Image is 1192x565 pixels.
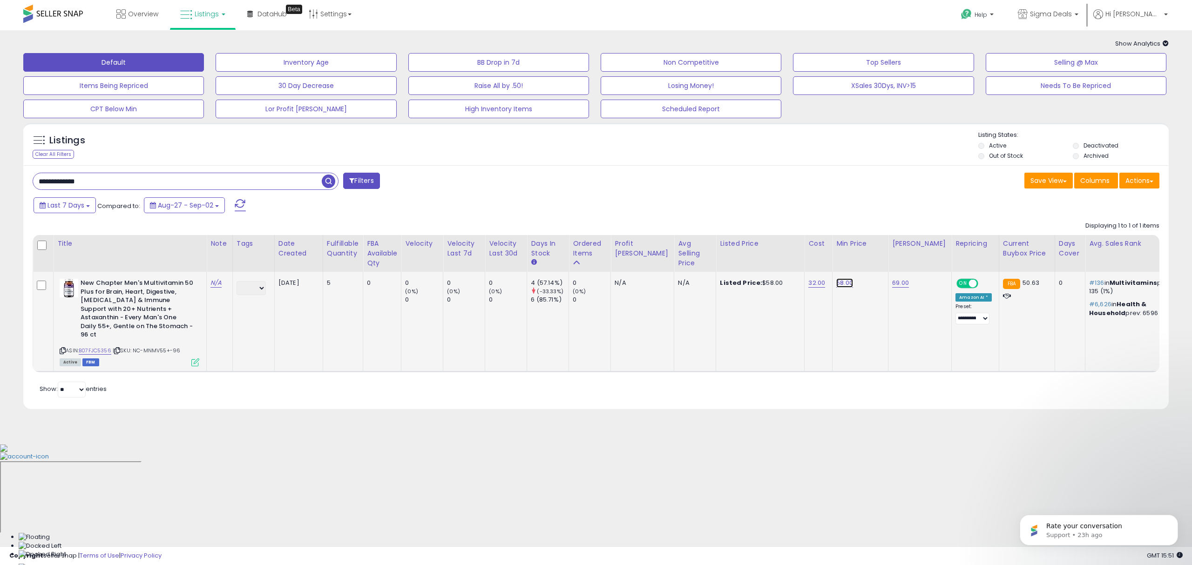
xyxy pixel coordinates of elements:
[977,280,992,288] span: OFF
[954,1,1003,30] a: Help
[15,105,145,133] div: Just to note, any additional accounts added after this will follow our new pricing structure of $...
[278,239,319,258] div: Date Created
[531,258,536,267] small: Days In Stock.
[23,76,204,95] button: Items Being Repriced
[82,358,99,366] span: FBM
[408,100,589,118] button: High Inventory Items
[257,9,287,19] span: DataHub
[447,279,485,287] div: 0
[601,53,781,72] button: Non Competitive
[60,279,78,297] img: 419JcqB+TBL._SL40_.jpg
[34,197,96,213] button: Last 7 Days
[15,27,145,101] div: You can absolutely add another account! I’m assuming this is for a US store. I can see that you w...
[286,5,302,14] div: Tooltip anchor
[1003,239,1051,258] div: Current Buybox Price
[34,177,179,216] div: Thank you for letting me know. Glad to hear that my grandfathered in is still valid:)
[33,150,74,159] div: Clear All Filters
[1084,141,1118,149] label: Deactivated
[793,53,974,72] button: Top Sellers
[40,384,107,393] span: Show: entries
[531,296,569,304] div: 6 (85.71%)
[1059,239,1081,258] div: Days Cover
[1006,495,1192,560] iframe: Intercom notifications message
[7,8,153,170] div: You can absolutely add another account! I’m assuming this is for a US store. I can see that you w...
[892,239,948,249] div: [PERSON_NAME]
[40,225,159,234] div: joined the conversation
[678,239,712,268] div: Avg Selling Price
[1105,9,1161,19] span: Hi [PERSON_NAME]
[978,131,1169,140] p: Listing States:
[1089,300,1146,317] span: Health & Household
[986,76,1166,95] button: Needs To Be Repriced
[210,239,229,249] div: Note
[113,347,180,354] span: | SKU: NC-MNMV55+-96
[808,278,825,288] a: 32.00
[489,279,527,287] div: 0
[531,279,569,287] div: 4 (57.14%)
[237,239,271,249] div: Tags
[232,235,274,272] th: CSV column name: cust_attr_1_Tags
[531,239,565,258] div: Days In Stock
[573,279,610,287] div: 0
[408,53,589,72] button: BB Drop in 7d
[367,279,394,287] div: 0
[19,550,66,559] img: Docked Right
[27,5,41,20] img: Profile image for Support
[216,53,396,72] button: Inventory Age
[447,239,481,258] div: Velocity Last 7d
[955,293,992,302] div: Amazon AI *
[40,226,92,233] b: [PERSON_NAME]
[327,279,356,287] div: 5
[15,146,145,164] div: Best, [PERSON_NAME]
[405,239,439,249] div: Velocity
[367,239,397,268] div: FBA Available Qty
[195,9,219,19] span: Listings
[1030,9,1072,19] span: Sigma Deals
[1110,278,1157,287] span: Multivitamins
[1089,300,1180,317] p: in prev: 6596 (0%)
[989,152,1023,160] label: Out of Stock
[615,279,667,287] div: N/A
[1119,173,1159,188] button: Actions
[836,239,884,249] div: Min Price
[60,358,81,366] span: All listings currently available for purchase on Amazon
[405,279,443,287] div: 0
[327,239,359,258] div: Fulfillable Quantity
[405,296,443,304] div: 0
[447,296,485,304] div: 0
[615,239,670,258] div: Profit [PERSON_NAME]
[447,288,460,295] small: (0%)
[19,542,61,551] img: Docked Left
[163,4,180,20] div: Close
[1074,173,1118,188] button: Columns
[1089,278,1104,287] span: #136
[81,279,194,342] b: New Chapter Men's Multivitamin 50 Plus for Brain, Heart, Digestive, [MEDICAL_DATA] & Immune Suppo...
[144,197,225,213] button: Aug-27 - Sep-02
[986,53,1166,72] button: Selling @ Max
[26,278,66,286] a: meeting link
[961,8,972,20] i: Get Help
[23,100,204,118] button: CPT Below Min
[1080,176,1110,185] span: Columns
[573,288,586,295] small: (0%)
[836,278,853,288] a: 58.00
[955,303,992,324] div: Preset:
[60,279,199,365] div: ASIN:
[7,177,179,223] div: Samuel says…
[955,239,995,249] div: Repricing
[892,278,909,288] a: 69.00
[405,288,418,295] small: (0%)
[989,141,1006,149] label: Active
[720,239,800,249] div: Listed Price
[408,76,589,95] button: Raise All by .50!
[128,9,158,19] span: Overview
[1085,222,1159,230] div: Displaying 1 to 1 of 1 items
[537,288,563,295] small: (-33.33%)
[278,279,316,287] div: [DATE]
[15,132,145,141] div: Let me know how you’d like to proceed.
[1024,173,1073,188] button: Save View
[7,245,153,302] div: We're happy to help, [PERSON_NAME]. If you have any other questions, please feel free to let us k...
